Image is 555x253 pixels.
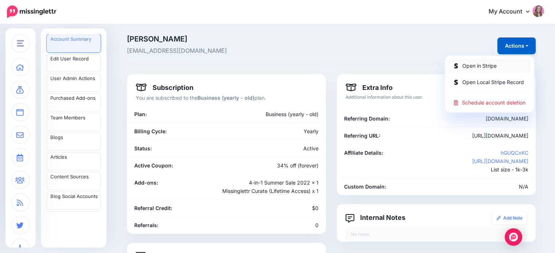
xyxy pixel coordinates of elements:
[344,115,390,122] b: Referring Domain:
[134,128,167,134] b: Billing Cycle:
[501,150,528,156] a: hGUQCxKC
[47,34,101,52] a: Account Summary
[136,83,193,92] h4: Subscription
[17,40,24,47] img: menu.png
[127,35,396,43] span: [PERSON_NAME]
[47,133,101,151] a: Blogs
[47,191,101,210] a: Blog Social Accounts
[404,149,534,174] div: List size - 1k-3k
[47,211,101,229] a: Blog Branding Templates
[47,113,101,131] a: Team Members
[346,83,393,92] h4: Extra Info
[194,110,324,118] div: Business (yearly - old)
[227,144,324,153] div: Active
[134,222,158,228] b: Referrals:
[404,114,534,123] div: [DOMAIN_NAME]
[346,94,527,101] p: Additional information about this user.
[136,94,317,102] p: You are subscribed to the plan.
[344,133,380,139] b: Referring URL:
[134,162,173,169] b: Active Coupon:
[47,172,101,190] a: Content Sources
[346,213,405,222] h4: Internal Notes
[344,150,383,156] b: Affiliate Details:
[134,111,147,117] b: Plan:
[227,161,324,170] div: 34% off (forever)
[194,178,324,195] div: 4-in-1 Summer Sale 2022 x 1 Missinglettr Curate (Lifetime Access) x 1
[447,59,531,73] a: Open in Stripe
[447,75,531,89] a: Open Local Stripe Record
[197,95,254,101] b: Business (yearly - old)
[505,228,522,246] div: Open Intercom Messenger
[472,158,528,164] a: [URL][DOMAIN_NAME]
[227,204,324,212] div: $0
[404,131,534,140] div: [URL][DOMAIN_NAME]
[315,222,319,228] span: 0
[134,179,158,186] b: Add-ons:
[497,37,536,54] button: Actions
[47,74,101,92] a: User Admin Actions
[47,152,101,170] a: Articles
[7,5,56,18] img: Missinglettr
[47,93,101,111] a: Purchased Add-ons
[481,3,544,21] a: My Account
[404,182,534,191] div: N/A
[344,183,386,190] b: Custom Domain:
[47,54,101,72] a: Edit User Record
[492,212,527,225] a: Add Note
[134,205,172,211] b: Referral Credit:
[227,127,324,135] div: Yearly
[134,145,152,151] b: Status:
[127,46,396,56] span: [EMAIL_ADDRESS][DOMAIN_NAME]
[346,227,527,242] div: No notes
[447,95,531,110] a: Schedule account deletion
